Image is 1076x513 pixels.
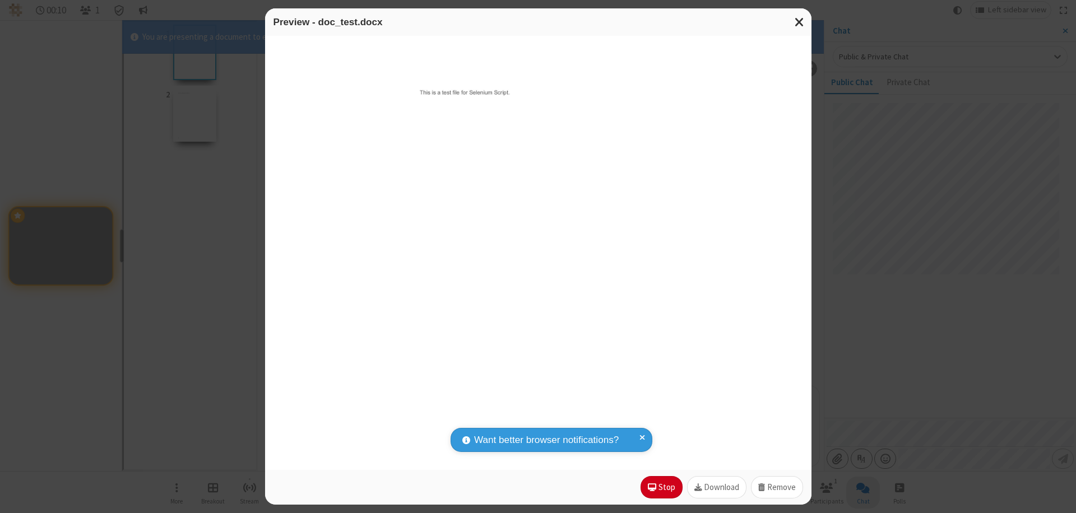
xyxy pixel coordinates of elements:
img: doc_test.docx [383,53,693,453]
button: Stop [641,476,683,498]
button: Remove attachment [751,476,803,498]
h3: Preview - doc_test.docx [273,17,803,27]
span: Want better browser notifications? [474,433,619,447]
button: doc_test.docx [282,53,795,453]
button: Close modal [788,8,811,36]
a: Download [687,476,747,498]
